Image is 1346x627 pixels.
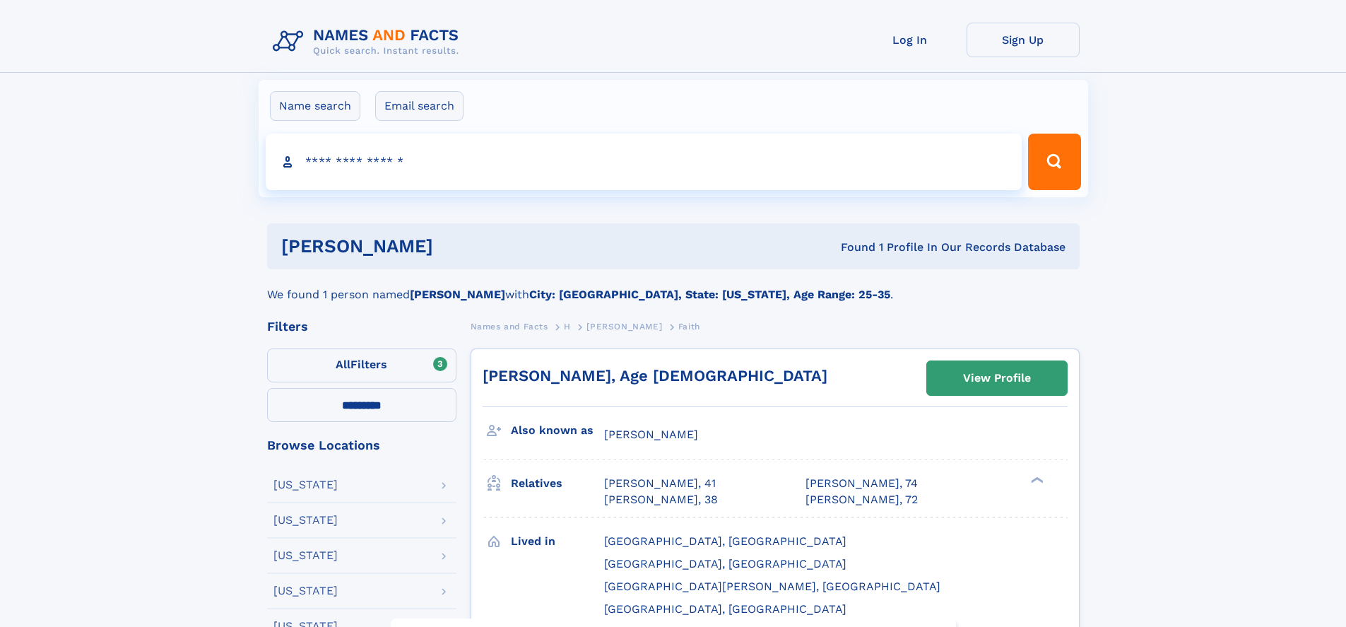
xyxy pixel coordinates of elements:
[267,23,471,61] img: Logo Names and Facts
[637,240,1065,255] div: Found 1 Profile In Our Records Database
[336,358,350,371] span: All
[471,317,548,335] a: Names and Facts
[273,515,338,526] div: [US_STATE]
[564,322,571,332] span: H
[267,269,1080,303] div: We found 1 person named with .
[483,367,827,385] a: [PERSON_NAME], Age [DEMOGRAPHIC_DATA]
[927,361,1067,395] a: View Profile
[511,529,604,553] h3: Lived in
[564,317,571,335] a: H
[410,288,505,301] b: [PERSON_NAME]
[1027,476,1044,485] div: ❯
[273,550,338,561] div: [US_STATE]
[805,492,918,508] a: [PERSON_NAME], 72
[1028,134,1080,190] button: Search Button
[529,288,890,301] b: City: [GEOGRAPHIC_DATA], State: [US_STATE], Age Range: 25-35
[604,428,698,441] span: [PERSON_NAME]
[604,534,846,548] span: [GEOGRAPHIC_DATA], [GEOGRAPHIC_DATA]
[267,320,456,333] div: Filters
[281,238,637,255] h1: [PERSON_NAME]
[267,348,456,382] label: Filters
[604,492,718,508] a: [PERSON_NAME], 38
[266,134,1022,190] input: search input
[586,317,662,335] a: [PERSON_NAME]
[375,91,464,121] label: Email search
[267,439,456,452] div: Browse Locations
[967,23,1080,57] a: Sign Up
[604,476,716,491] a: [PERSON_NAME], 41
[270,91,360,121] label: Name search
[273,479,338,491] div: [US_STATE]
[854,23,967,57] a: Log In
[604,602,846,616] span: [GEOGRAPHIC_DATA], [GEOGRAPHIC_DATA]
[586,322,662,332] span: [PERSON_NAME]
[678,322,700,332] span: Faith
[963,362,1031,394] div: View Profile
[604,580,940,593] span: [GEOGRAPHIC_DATA][PERSON_NAME], [GEOGRAPHIC_DATA]
[805,476,918,491] a: [PERSON_NAME], 74
[511,418,604,443] h3: Also known as
[273,585,338,597] div: [US_STATE]
[604,557,846,570] span: [GEOGRAPHIC_DATA], [GEOGRAPHIC_DATA]
[511,471,604,496] h3: Relatives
